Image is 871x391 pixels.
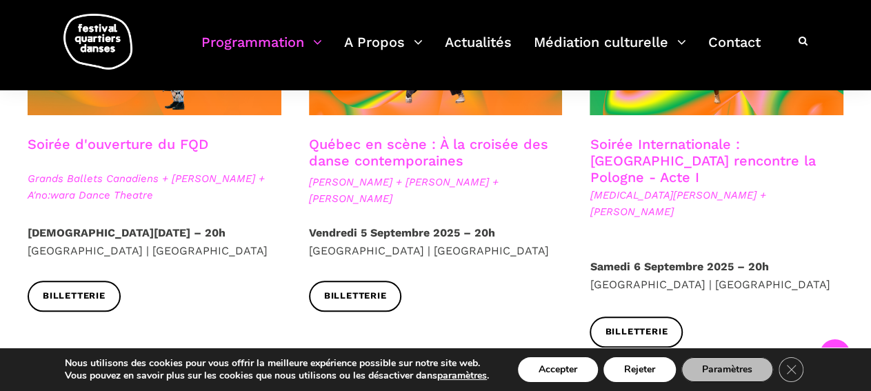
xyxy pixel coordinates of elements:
[201,30,322,71] a: Programmation
[590,260,768,273] strong: Samedi 6 Septembre 2025 – 20h
[779,357,803,382] button: Close GDPR Cookie Banner
[590,317,683,348] a: Billetterie
[590,136,815,186] a: Soirée Internationale : [GEOGRAPHIC_DATA] rencontre la Pologne - Acte I
[28,170,281,203] span: Grands Ballets Canadiens + [PERSON_NAME] + A'no:wara Dance Theatre
[63,14,132,70] img: logo-fqd-med
[437,370,487,382] button: paramètres
[65,370,489,382] p: Vous pouvez en savoir plus sur les cookies que nous utilisons ou les désactiver dans .
[65,357,489,370] p: Nous utilisons des cookies pour vous offrir la meilleure expérience possible sur notre site web.
[28,136,208,152] a: Soirée d'ouverture du FQD
[28,226,226,239] strong: [DEMOGRAPHIC_DATA][DATE] – 20h
[309,224,563,259] p: [GEOGRAPHIC_DATA] | [GEOGRAPHIC_DATA]
[309,136,548,169] a: Québec en scène : À la croisée des danse contemporaines
[605,325,668,339] span: Billetterie
[43,289,106,303] span: Billetterie
[603,357,676,382] button: Rejeter
[324,289,387,303] span: Billetterie
[309,226,495,239] strong: Vendredi 5 Septembre 2025 – 20h
[28,224,281,259] p: [GEOGRAPHIC_DATA] | [GEOGRAPHIC_DATA]
[518,357,598,382] button: Accepter
[309,174,563,207] span: [PERSON_NAME] + [PERSON_NAME] + [PERSON_NAME]
[344,30,423,71] a: A Propos
[28,281,121,312] a: Billetterie
[708,30,761,71] a: Contact
[445,30,512,71] a: Actualités
[590,258,843,293] p: [GEOGRAPHIC_DATA] | [GEOGRAPHIC_DATA]
[590,187,843,220] span: [MEDICAL_DATA][PERSON_NAME] + [PERSON_NAME]
[309,281,402,312] a: Billetterie
[681,357,773,382] button: Paramètres
[534,30,686,71] a: Médiation culturelle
